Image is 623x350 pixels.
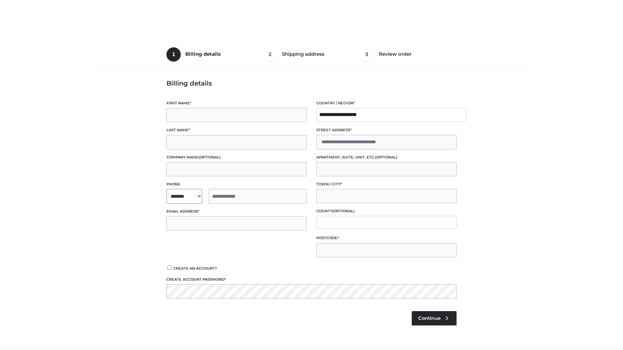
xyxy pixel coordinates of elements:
label: Apartment, suite, unit, etc. [316,154,457,160]
span: Continue [418,315,441,321]
a: Continue [412,311,457,325]
label: Postcode [316,235,457,241]
span: Shipping address [282,51,324,57]
span: (optional) [198,155,221,159]
h3: Billing details [166,79,457,87]
span: 2 [263,47,277,62]
label: Street address [316,127,457,133]
span: 3 [360,47,374,62]
label: Company name [166,154,307,160]
span: Billing details [185,51,221,57]
label: Last name [166,127,307,133]
label: Town / City [316,181,457,187]
label: Phone [166,181,307,187]
label: Country / Region [316,100,457,106]
span: Review order [379,51,411,57]
label: First name [166,100,307,106]
span: (optional) [375,155,397,159]
span: 1 [166,47,181,62]
input: Create an account? [166,265,172,270]
label: Create account password [166,276,457,283]
label: Email address [166,208,307,215]
label: County [316,208,457,214]
span: Create an account? [173,266,217,271]
span: (optional) [332,209,355,213]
